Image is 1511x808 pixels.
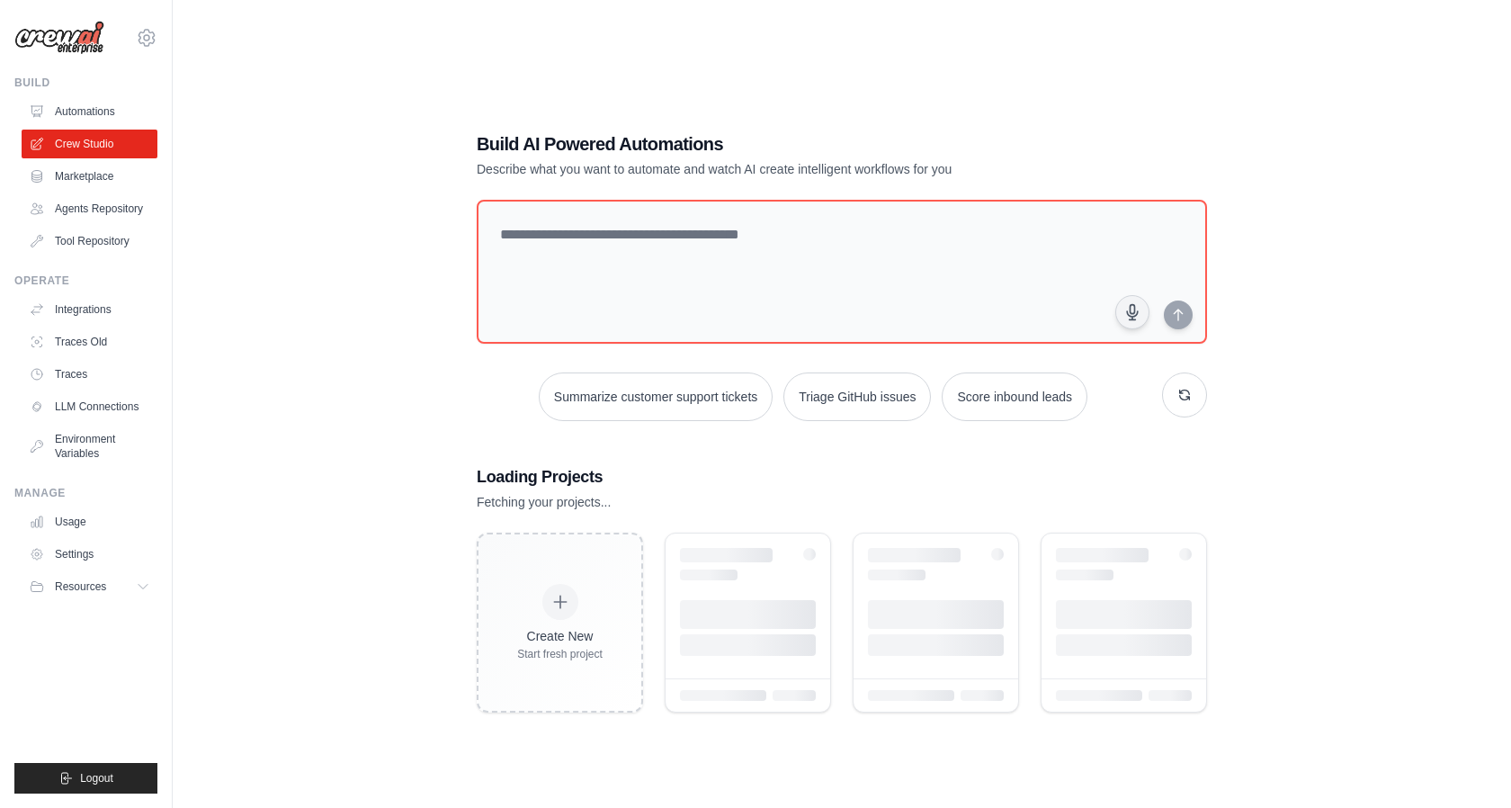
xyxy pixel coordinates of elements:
[1115,295,1149,329] button: Click to speak your automation idea
[22,194,157,223] a: Agents Repository
[80,771,113,786] span: Logout
[477,160,1081,178] p: Describe what you want to automate and watch AI create intelligent workflows for you
[477,464,1207,489] h3: Loading Projects
[22,97,157,126] a: Automations
[22,130,157,158] a: Crew Studio
[942,373,1087,421] button: Score inbound leads
[539,373,773,421] button: Summarize customer support tickets
[22,507,157,536] a: Usage
[22,572,157,601] button: Resources
[22,162,157,191] a: Marketplace
[22,540,157,569] a: Settings
[22,425,157,468] a: Environment Variables
[22,227,157,256] a: Tool Repository
[14,486,157,500] div: Manage
[22,360,157,389] a: Traces
[517,627,603,645] div: Create New
[1162,373,1207,417] button: Get new suggestions
[783,373,931,421] button: Triage GitHub issues
[14,274,157,288] div: Operate
[477,493,1207,511] p: Fetching your projects...
[477,131,1081,157] h1: Build AI Powered Automations
[22,328,157,356] a: Traces Old
[22,392,157,421] a: LLM Connections
[22,295,157,324] a: Integrations
[55,579,106,594] span: Resources
[14,21,104,55] img: Logo
[14,76,157,90] div: Build
[517,647,603,661] div: Start fresh project
[14,763,157,794] button: Logout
